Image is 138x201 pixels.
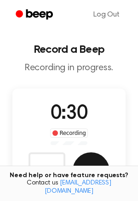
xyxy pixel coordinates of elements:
div: Recording [50,128,88,138]
span: 0:30 [51,104,87,123]
h1: Record a Beep [7,44,131,55]
span: Contact us [6,179,132,195]
a: [EMAIL_ADDRESS][DOMAIN_NAME] [45,180,111,195]
p: Recording in progress. [7,62,131,74]
button: Save Audio Record [73,152,109,189]
a: Beep [9,6,61,24]
a: Log Out [84,4,129,26]
button: Delete Audio Record [29,152,65,189]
